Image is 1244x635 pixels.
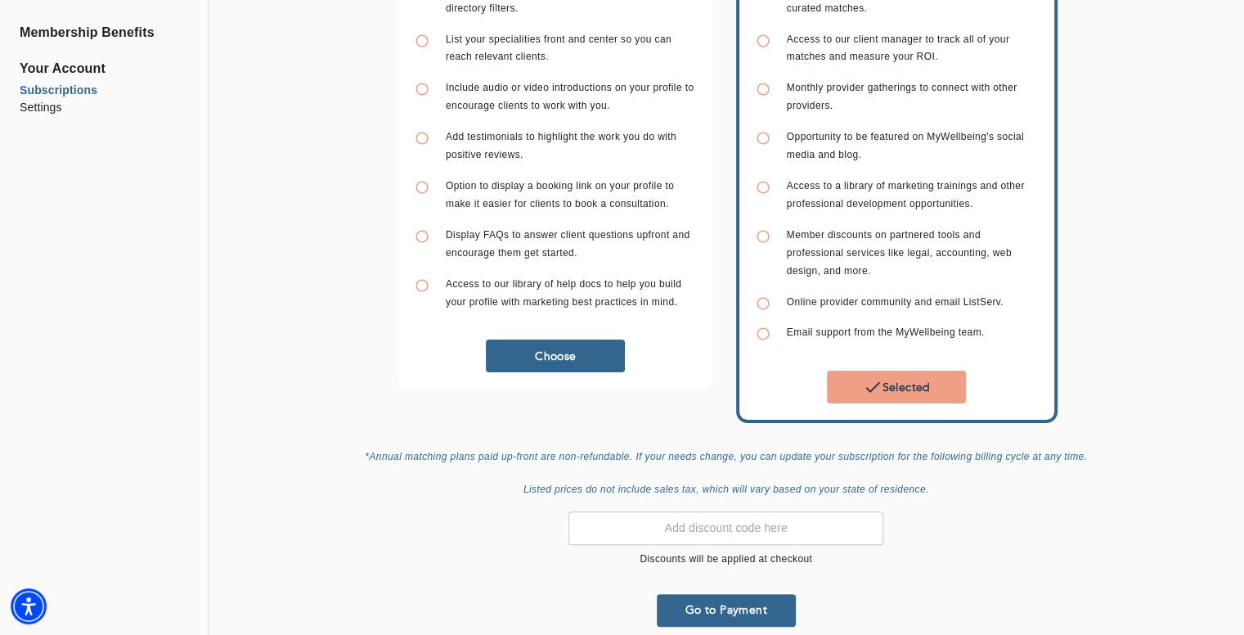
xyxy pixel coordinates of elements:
span: Display FAQs to answer client questions upfront and encourage them get started. [446,229,690,259]
span: Your Account [20,59,188,79]
span: Selected [833,377,959,397]
span: Access to a library of marketing trainings and other professional development opportunities. [787,180,1025,209]
span: Access to our client manager to track all of your matches and measure your ROI. [787,34,1009,63]
span: List your specialities front and center so you can reach relevant clients. [446,34,671,63]
span: Choose [492,349,618,364]
button: Go to Payment [657,594,796,627]
span: Access to our library of help docs to help you build your profile with marketing best practices i... [446,278,681,308]
span: Go to Payment [663,602,789,618]
button: Choose [486,340,625,372]
i: *Annual matching plans paid up-front are non-refundable. If your needs change, you can update you... [365,451,1087,495]
span: Online provider community and email ListServ. [787,296,1004,308]
span: Monthly provider gatherings to connect with other providers. [787,82,1017,111]
span: Email support from the MyWellbeing team. [787,327,985,338]
div: Accessibility Menu [11,588,47,624]
a: Settings [20,99,188,116]
span: Add testimonials to highlight the work you do with positive reviews. [446,131,676,160]
p: Discounts will be applied at checkout [640,552,812,568]
span: Include audio or video introductions on your profile to encourage clients to work with you. [446,82,694,111]
button: Selected [827,371,966,403]
span: Opportunity to be featured on MyWellbeing's social media and blog. [787,131,1024,160]
input: Add discount code here [568,511,883,545]
span: Option to display a booking link on your profile to make it easier for clients to book a consulta... [446,180,674,209]
a: Subscriptions [20,82,188,99]
a: Membership Benefits [20,23,188,43]
span: Member discounts on partnered tools and professional services like legal, accounting, web design,... [787,229,1012,277]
